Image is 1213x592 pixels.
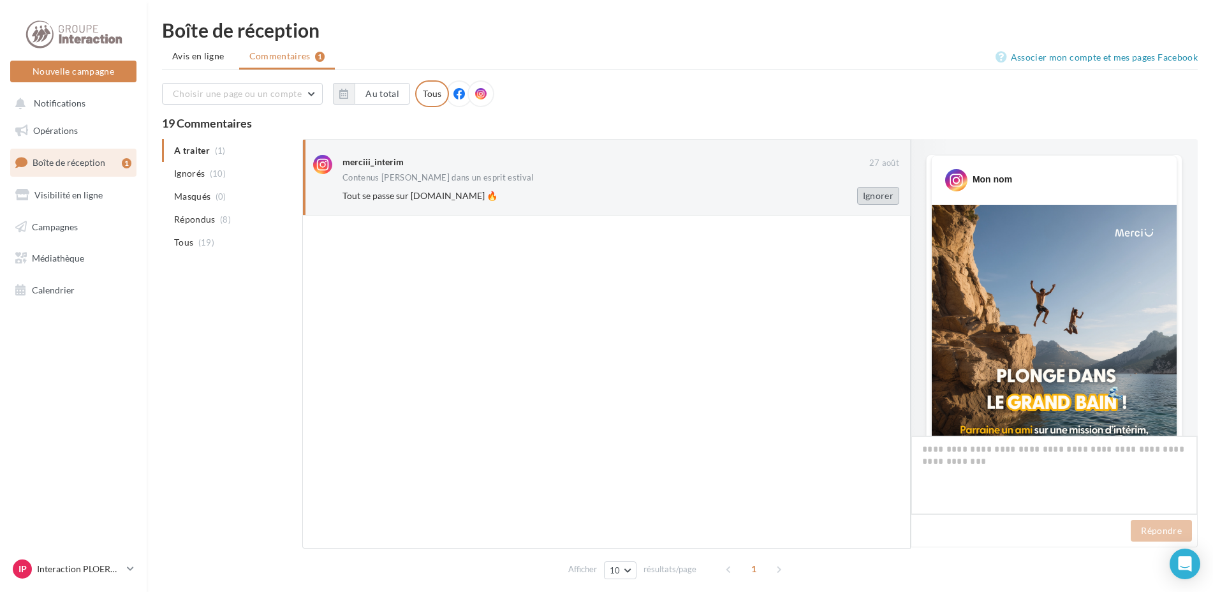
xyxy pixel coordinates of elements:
[10,61,136,82] button: Nouvelle campagne
[10,557,136,581] a: IP Interaction PLOERMEL
[973,173,1012,186] div: Mon nom
[8,117,139,144] a: Opérations
[162,20,1198,40] div: Boîte de réception
[342,156,404,168] div: merciii_interim
[610,565,621,575] span: 10
[210,168,226,179] span: (10)
[172,50,224,63] span: Avis en ligne
[32,221,78,232] span: Campagnes
[174,236,193,249] span: Tous
[174,213,216,226] span: Répondus
[122,158,131,168] div: 1
[604,561,636,579] button: 10
[32,285,75,295] span: Calendrier
[568,563,597,575] span: Afficher
[342,190,497,201] span: Tout se passe sur [DOMAIN_NAME] 🔥
[1131,520,1192,542] button: Répondre
[220,214,231,225] span: (8)
[18,563,27,575] span: IP
[198,237,214,248] span: (19)
[857,187,899,205] button: Ignorer
[333,83,410,105] button: Au total
[34,98,85,109] span: Notifications
[8,182,139,209] a: Visibilité en ligne
[216,191,226,202] span: (0)
[33,157,105,168] span: Boîte de réception
[8,277,139,304] a: Calendrier
[8,245,139,272] a: Médiathèque
[744,559,764,579] span: 1
[34,189,103,200] span: Visibilité en ligne
[415,80,449,107] div: Tous
[32,253,84,263] span: Médiathèque
[355,83,410,105] button: Au total
[869,158,899,169] span: 27 août
[342,174,534,182] div: Contenus [PERSON_NAME] dans un esprit estival
[173,88,302,99] span: Choisir une page ou un compte
[37,563,122,575] p: Interaction PLOERMEL
[162,117,1198,129] div: 19 Commentaires
[174,167,205,180] span: Ignorés
[643,563,696,575] span: résultats/page
[996,50,1198,65] a: Associer mon compte et mes pages Facebook
[33,125,78,136] span: Opérations
[174,190,210,203] span: Masqués
[8,214,139,241] a: Campagnes
[1170,549,1200,579] div: Open Intercom Messenger
[8,149,139,176] a: Boîte de réception1
[162,83,323,105] button: Choisir une page ou un compte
